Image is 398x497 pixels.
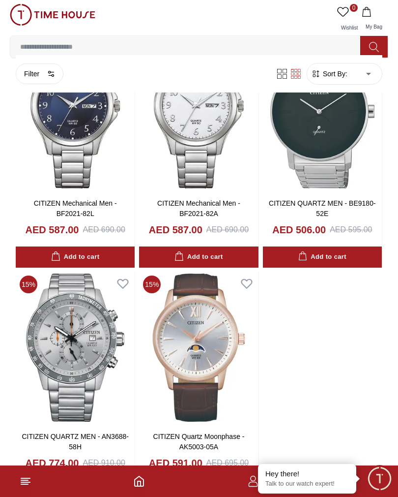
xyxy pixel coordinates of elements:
button: My Bag [360,4,388,35]
span: Sort By: [321,69,347,79]
div: Chat Widget [366,465,393,492]
h4: AED 591.00 [149,456,202,470]
h4: AED 774.00 [26,456,79,470]
button: Sort By: [311,69,347,79]
div: Hey there! [265,469,349,479]
a: CITIZEN Quartz Moonphase - AK5003-05A [153,433,245,451]
div: AED 690.00 [83,224,125,236]
div: Add to cart [298,251,346,263]
h4: AED 587.00 [149,223,202,237]
span: Wishlist [337,25,362,31]
span: 15 % [20,276,37,293]
h4: AED 506.00 [272,223,326,237]
button: Add to cart [263,247,382,268]
img: CITIZEN QUARTZ MEN - AN3688-58H [16,272,135,424]
button: Add to cart [139,247,258,268]
div: Add to cart [51,251,99,263]
a: CITIZEN QUARTZ MEN - BE9180-52E [269,199,376,217]
button: Add to cart [16,247,135,268]
h4: AED 587.00 [26,223,79,237]
img: ... [10,4,95,26]
img: CITIZEN Mechanical Men - BF2021-82L [16,38,135,190]
p: Talk to our watch expert! [265,480,349,488]
a: CITIZEN Mechanical Men - BF2021-82A [157,199,240,217]
div: Add to cart [174,251,223,263]
div: AED 910.00 [83,457,125,469]
button: Filter [16,63,63,84]
div: AED 695.00 [206,457,249,469]
span: 0 [350,4,358,12]
a: CITIZEN QUARTZ MEN - AN3688-58H [22,433,129,451]
div: AED 595.00 [330,224,372,236]
img: CITIZEN Quartz Moonphase - AK5003-05A [139,272,258,424]
a: Home [133,475,145,487]
span: 15 % [143,276,161,293]
img: CITIZEN QUARTZ MEN - BE9180-52E [263,38,382,190]
a: CITIZEN Mechanical Men - BF2021-82L [34,199,117,217]
a: 0Wishlist [335,4,360,35]
img: CITIZEN Mechanical Men - BF2021-82A [139,38,258,190]
div: AED 690.00 [206,224,249,236]
span: My Bag [362,24,386,30]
